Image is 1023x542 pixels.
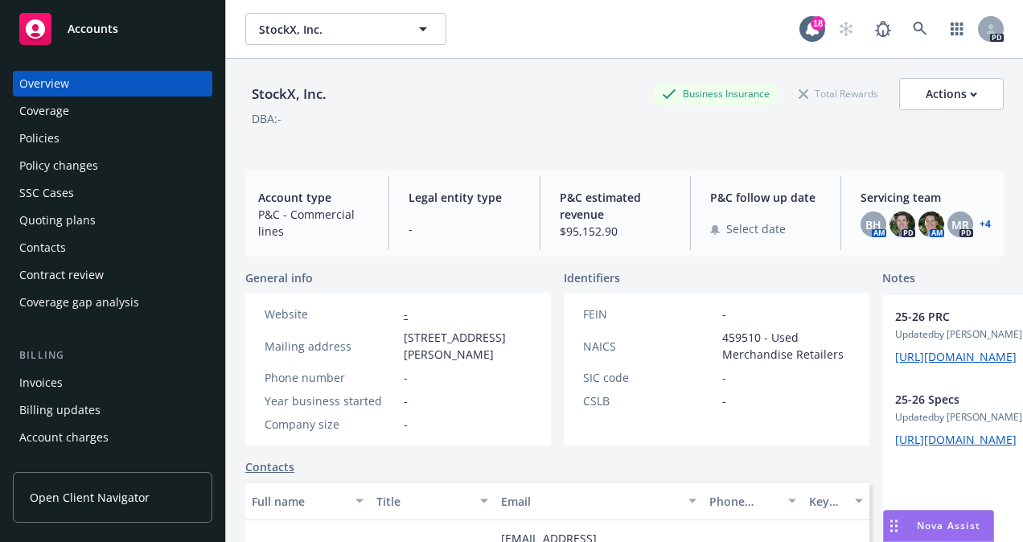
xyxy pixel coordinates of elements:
[889,211,915,237] img: photo
[245,269,313,286] span: General info
[13,71,212,96] a: Overview
[258,189,369,206] span: Account type
[19,262,104,288] div: Contract review
[259,21,398,38] span: StockX, Inc.
[918,211,944,237] img: photo
[941,13,973,45] a: Switch app
[19,397,101,423] div: Billing updates
[951,216,969,233] span: MR
[404,329,532,363] span: [STREET_ADDRESS][PERSON_NAME]
[252,493,346,510] div: Full name
[13,370,212,396] a: Invoices
[867,13,899,45] a: Report a Bug
[13,6,212,51] a: Accounts
[865,216,881,233] span: BH
[19,207,96,233] div: Quoting plans
[30,489,150,506] span: Open Client Navigator
[791,84,886,104] div: Total Rewards
[13,347,212,363] div: Billing
[809,493,845,510] div: Key contact
[917,519,980,532] span: Nova Assist
[926,79,977,109] div: Actions
[404,369,408,386] span: -
[560,223,671,240] span: $95,152.90
[895,349,1017,364] a: [URL][DOMAIN_NAME]
[811,16,825,31] div: 18
[19,125,60,151] div: Policies
[899,78,1004,110] button: Actions
[265,338,397,355] div: Mailing address
[560,189,671,223] span: P&C estimated revenue
[19,71,69,96] div: Overview
[583,306,716,322] div: FEIN
[654,84,778,104] div: Business Insurance
[245,482,370,520] button: Full name
[19,452,113,478] div: Installment plans
[13,397,212,423] a: Billing updates
[564,269,620,286] span: Identifiers
[710,189,821,206] span: P&C follow up date
[703,482,803,520] button: Phone number
[245,13,446,45] button: StockX, Inc.
[861,189,991,206] span: Servicing team
[726,220,786,237] span: Select date
[722,306,726,322] span: -
[13,153,212,179] a: Policy changes
[884,511,904,541] div: Drag to move
[265,392,397,409] div: Year business started
[883,510,994,542] button: Nova Assist
[722,369,726,386] span: -
[404,306,408,322] a: -
[722,329,850,363] span: 459510 - Used Merchandise Retailers
[409,220,520,237] span: -
[258,206,369,240] span: P&C - Commercial lines
[265,369,397,386] div: Phone number
[245,458,294,475] a: Contacts
[709,493,779,510] div: Phone number
[19,180,74,206] div: SSC Cases
[13,180,212,206] a: SSC Cases
[19,289,139,315] div: Coverage gap analysis
[376,493,470,510] div: Title
[404,392,408,409] span: -
[904,13,936,45] a: Search
[68,23,118,35] span: Accounts
[980,220,991,229] a: +4
[19,235,66,261] div: Contacts
[409,189,520,206] span: Legal entity type
[370,482,495,520] button: Title
[13,289,212,315] a: Coverage gap analysis
[19,425,109,450] div: Account charges
[13,262,212,288] a: Contract review
[803,482,869,520] button: Key contact
[245,84,333,105] div: StockX, Inc.
[13,425,212,450] a: Account charges
[13,125,212,151] a: Policies
[13,235,212,261] a: Contacts
[404,416,408,433] span: -
[583,369,716,386] div: SIC code
[583,392,716,409] div: CSLB
[895,432,1017,447] a: [URL][DOMAIN_NAME]
[19,370,63,396] div: Invoices
[495,482,703,520] button: Email
[19,153,98,179] div: Policy changes
[265,416,397,433] div: Company size
[265,306,397,322] div: Website
[13,98,212,124] a: Coverage
[13,207,212,233] a: Quoting plans
[722,392,726,409] span: -
[882,269,915,289] span: Notes
[830,13,862,45] a: Start snowing
[13,452,212,478] a: Installment plans
[19,98,69,124] div: Coverage
[501,493,679,510] div: Email
[583,338,716,355] div: NAICS
[252,110,281,127] div: DBA: -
